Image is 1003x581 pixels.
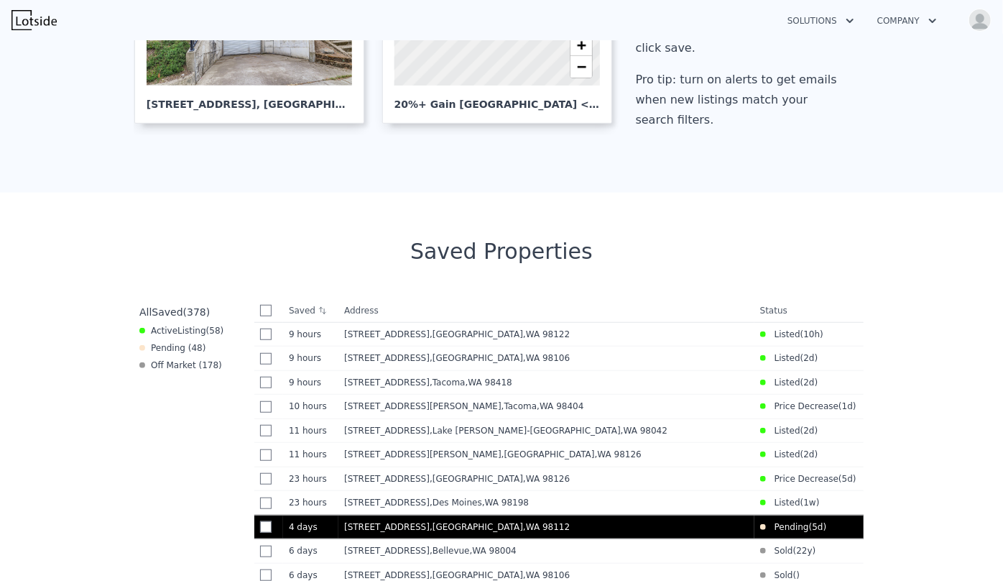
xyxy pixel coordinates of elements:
time: 2025-09-08 23:56 [803,497,815,508]
span: , Tacoma [430,378,518,388]
span: , WA 98404 [537,401,583,411]
span: ) [813,545,816,557]
span: Price Decrease ( [766,473,842,485]
img: avatar [969,9,992,32]
span: , WA 98106 [523,570,570,580]
span: , Des Moines [430,498,535,508]
img: Lotside [11,10,57,30]
span: , WA 98042 [621,426,667,436]
time: 2025-09-17 18:43 [289,377,333,388]
span: + [577,36,586,54]
span: ) [816,497,820,508]
span: [STREET_ADDRESS][PERSON_NAME] [344,449,501,459]
span: [STREET_ADDRESS] [344,426,430,436]
span: [STREET_ADDRESS] [344,522,430,532]
time: 2025-09-17 18:13 [289,401,333,412]
div: 20%+ Gain [GEOGRAPHIC_DATA] <$850K [394,86,600,111]
span: ) [853,473,856,485]
span: , WA 98418 [466,378,512,388]
span: ) [815,377,818,388]
span: − [577,58,586,76]
span: Listing [177,326,206,336]
span: , WA 98112 [523,522,570,532]
button: Solutions [776,8,866,34]
span: Active ( 58 ) [151,325,223,337]
div: [STREET_ADDRESS] , [GEOGRAPHIC_DATA] [147,86,352,111]
th: Address [338,299,754,323]
span: Sold ( [766,545,797,557]
div: Pending ( 48 ) [139,342,205,354]
time: 2025-09-11 17:40 [289,569,333,581]
a: Zoom in [570,35,592,56]
span: ) [815,449,818,460]
span: ) [815,352,818,364]
div: Pro tip: turn on alerts to get emails when new listings match your search filters. [636,70,843,130]
time: 2025-09-17 19:02 [289,329,333,340]
span: , WA 98106 [523,353,570,363]
span: Price Decrease ( [766,401,842,412]
time: 2025-09-16 17:06 [842,401,853,412]
span: [STREET_ADDRESS] [344,353,430,363]
span: , [GEOGRAPHIC_DATA] [430,474,576,484]
time: 2025-09-17 16:42 [289,425,333,436]
time: 2025-09-11 20:02 [289,545,333,557]
span: , [GEOGRAPHIC_DATA] [430,522,576,532]
span: [STREET_ADDRESS] [344,546,430,556]
div: Off Market ( 178 ) [139,360,222,371]
span: , [GEOGRAPHIC_DATA] [501,449,647,459]
span: Listed ( [766,497,804,508]
span: , [GEOGRAPHIC_DATA] [430,353,576,363]
span: ) [823,521,827,533]
span: Listed ( [766,377,804,388]
span: Listed ( [766,449,804,460]
time: 2025-09-13 05:28 [812,521,823,533]
time: 2025-09-16 15:54 [803,377,814,388]
span: , Bellevue [430,546,522,556]
span: , WA 98004 [470,546,517,556]
span: , WA 98122 [523,329,570,339]
span: , WA 98126 [523,474,570,484]
span: ) [796,569,800,581]
span: , WA 98126 [595,449,642,459]
span: , [GEOGRAPHIC_DATA] [430,570,576,580]
button: Company [866,8,948,34]
span: [STREET_ADDRESS] [344,378,430,388]
span: Pending ( [766,521,813,533]
th: Status [754,299,864,323]
time: 2025-09-17 18:58 [289,352,333,364]
span: ) [820,329,823,340]
div: All ( 378 ) [139,305,210,319]
time: 2025-09-13 21:57 [289,521,333,533]
span: Sold ( [766,569,797,581]
span: [STREET_ADDRESS] [344,498,430,508]
time: 2025-09-17 18:02 [803,329,820,340]
time: 2025-09-17 04:59 [289,497,333,508]
span: Saved [152,306,182,318]
th: Saved [283,299,338,322]
span: [STREET_ADDRESS][PERSON_NAME] [344,401,501,411]
span: , Lake [PERSON_NAME]-[GEOGRAPHIC_DATA] [430,426,673,436]
time: 2003-08-26 00:00 [796,545,812,557]
time: 2025-09-17 05:02 [289,473,333,485]
span: Listed ( [766,329,804,340]
span: [STREET_ADDRESS] [344,570,430,580]
span: , Tacoma [501,401,590,411]
span: , [GEOGRAPHIC_DATA] [430,329,576,339]
a: Zoom out [570,56,592,78]
time: 2025-09-13 02:12 [842,473,853,485]
time: 2025-09-17 16:30 [289,449,333,460]
span: Listed ( [766,352,804,364]
span: ) [815,425,818,436]
span: Listed ( [766,425,804,436]
time: 2025-09-16 00:00 [803,425,814,436]
span: [STREET_ADDRESS] [344,474,430,484]
span: ) [853,401,856,412]
time: 2025-09-16 15:06 [803,352,814,364]
span: , WA 98198 [482,498,529,508]
div: Saved Properties [134,239,869,265]
span: [STREET_ADDRESS] [344,329,430,339]
time: 2025-09-16 00:00 [803,449,814,460]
